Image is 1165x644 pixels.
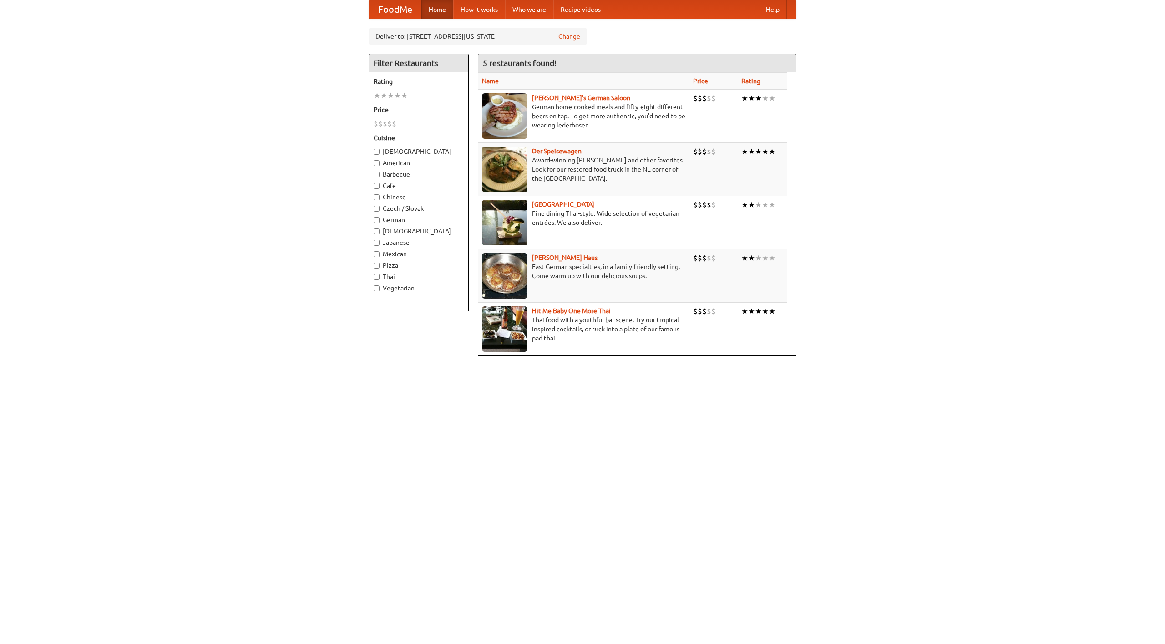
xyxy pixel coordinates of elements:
img: kohlhaus.jpg [482,253,527,299]
li: $ [707,93,711,103]
li: $ [702,147,707,157]
li: ★ [741,200,748,210]
li: $ [707,147,711,157]
li: $ [698,93,702,103]
p: Thai food with a youthful bar scene. Try our tropical inspired cocktails, or tuck into a plate of... [482,315,686,343]
label: Mexican [374,249,464,259]
a: Recipe videos [553,0,608,19]
label: German [374,215,464,224]
li: $ [698,200,702,210]
li: $ [383,119,387,129]
li: $ [711,147,716,157]
a: [PERSON_NAME] Haus [532,254,598,261]
h4: Filter Restaurants [369,54,468,72]
li: ★ [762,200,769,210]
li: $ [387,119,392,129]
li: $ [392,119,396,129]
li: $ [374,119,378,129]
a: Home [421,0,453,19]
img: esthers.jpg [482,93,527,139]
li: ★ [755,200,762,210]
li: ★ [741,93,748,103]
li: ★ [748,306,755,316]
li: $ [702,200,707,210]
li: ★ [769,200,775,210]
li: ★ [762,93,769,103]
input: Cafe [374,183,380,189]
li: $ [702,306,707,316]
li: ★ [769,147,775,157]
label: American [374,158,464,167]
input: [DEMOGRAPHIC_DATA] [374,228,380,234]
label: Cafe [374,181,464,190]
li: $ [693,306,698,316]
a: Who we are [505,0,553,19]
li: $ [693,147,698,157]
h5: Cuisine [374,133,464,142]
a: Help [759,0,787,19]
a: Der Speisewagen [532,147,582,155]
input: Thai [374,274,380,280]
li: ★ [755,306,762,316]
li: ★ [741,147,748,157]
li: ★ [387,91,394,101]
a: [PERSON_NAME]'s German Saloon [532,94,630,101]
li: ★ [769,93,775,103]
li: $ [707,200,711,210]
label: [DEMOGRAPHIC_DATA] [374,227,464,236]
label: Japanese [374,238,464,247]
input: Mexican [374,251,380,257]
input: Pizza [374,263,380,269]
a: Rating [741,77,760,85]
li: ★ [748,93,755,103]
a: [GEOGRAPHIC_DATA] [532,201,594,208]
li: $ [698,306,702,316]
li: ★ [374,91,380,101]
input: Czech / Slovak [374,206,380,212]
li: $ [693,253,698,263]
li: ★ [762,253,769,263]
li: ★ [762,147,769,157]
p: East German specialties, in a family-friendly setting. Come warm up with our delicious soups. [482,262,686,280]
input: German [374,217,380,223]
div: Deliver to: [STREET_ADDRESS][US_STATE] [369,28,587,45]
label: [DEMOGRAPHIC_DATA] [374,147,464,156]
li: ★ [769,253,775,263]
li: $ [378,119,383,129]
img: babythai.jpg [482,306,527,352]
li: $ [711,200,716,210]
li: $ [698,147,702,157]
li: ★ [748,200,755,210]
label: Vegetarian [374,284,464,293]
li: ★ [755,253,762,263]
a: Name [482,77,499,85]
img: satay.jpg [482,200,527,245]
li: ★ [741,253,748,263]
a: Change [558,32,580,41]
li: $ [707,306,711,316]
li: $ [693,200,698,210]
p: German home-cooked meals and fifty-eight different beers on tap. To get more authentic, you'd nee... [482,102,686,130]
label: Pizza [374,261,464,270]
a: Price [693,77,708,85]
p: Fine dining Thai-style. Wide selection of vegetarian entrées. We also deliver. [482,209,686,227]
li: $ [711,253,716,263]
input: [DEMOGRAPHIC_DATA] [374,149,380,155]
h5: Price [374,105,464,114]
a: Hit Me Baby One More Thai [532,307,611,314]
li: ★ [380,91,387,101]
li: ★ [741,306,748,316]
label: Chinese [374,193,464,202]
input: Vegetarian [374,285,380,291]
li: $ [702,93,707,103]
label: Czech / Slovak [374,204,464,213]
p: Award-winning [PERSON_NAME] and other favorites. Look for our restored food truck in the NE corne... [482,156,686,183]
li: $ [711,93,716,103]
li: ★ [401,91,408,101]
li: $ [711,306,716,316]
li: ★ [748,147,755,157]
